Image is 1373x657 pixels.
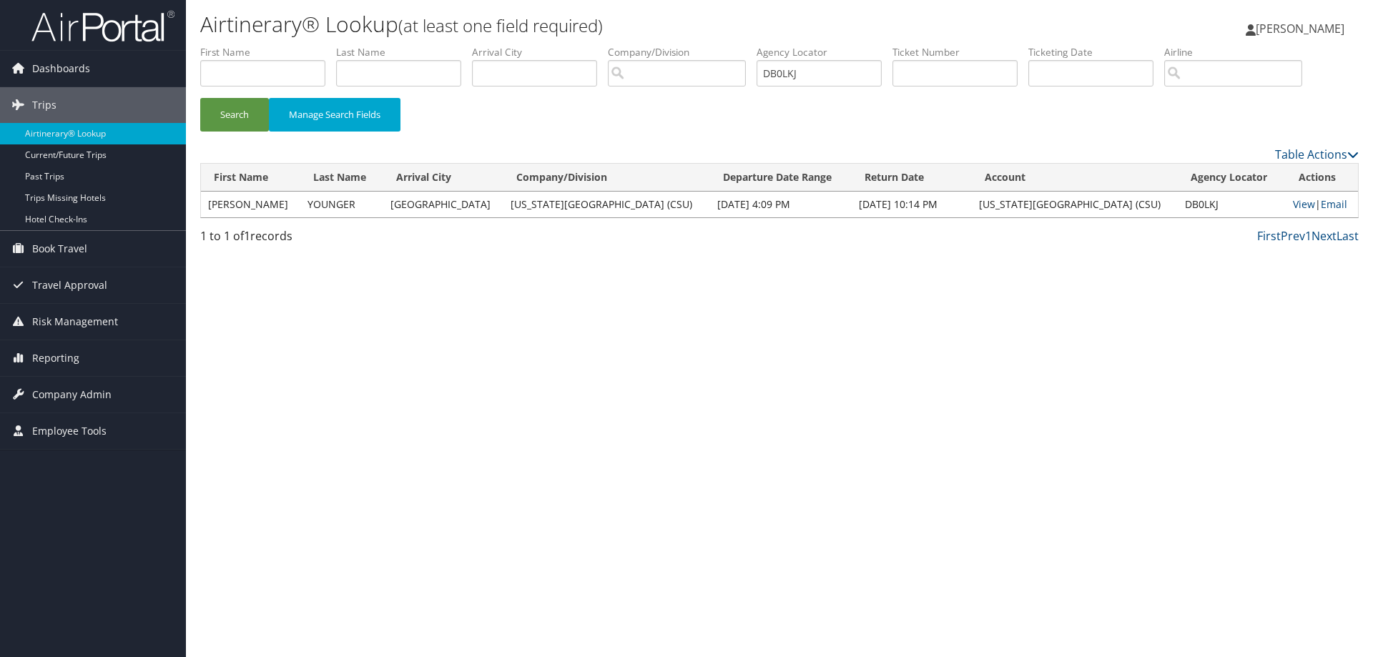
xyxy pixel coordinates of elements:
[1028,45,1164,59] label: Ticketing Date
[972,164,1178,192] th: Account: activate to sort column ascending
[201,192,300,217] td: [PERSON_NAME]
[1337,228,1359,244] a: Last
[200,45,336,59] label: First Name
[503,192,710,217] td: [US_STATE][GEOGRAPHIC_DATA] (CSU)
[1275,147,1359,162] a: Table Actions
[1312,228,1337,244] a: Next
[32,377,112,413] span: Company Admin
[201,164,300,192] th: First Name: activate to sort column ascending
[31,9,174,43] img: airportal-logo.png
[32,340,79,376] span: Reporting
[32,304,118,340] span: Risk Management
[244,228,250,244] span: 1
[32,413,107,449] span: Employee Tools
[383,164,504,192] th: Arrival City: activate to sort column ascending
[972,192,1178,217] td: [US_STATE][GEOGRAPHIC_DATA] (CSU)
[300,192,383,217] td: YOUNGER
[1293,197,1315,211] a: View
[383,192,504,217] td: [GEOGRAPHIC_DATA]
[608,45,757,59] label: Company/Division
[710,192,852,217] td: [DATE] 4:09 PM
[1164,45,1313,59] label: Airline
[1286,164,1358,192] th: Actions
[336,45,472,59] label: Last Name
[32,87,56,123] span: Trips
[472,45,608,59] label: Arrival City
[32,231,87,267] span: Book Travel
[852,164,971,192] th: Return Date: activate to sort column ascending
[269,98,400,132] button: Manage Search Fields
[300,164,383,192] th: Last Name: activate to sort column ascending
[1305,228,1312,244] a: 1
[398,14,603,37] small: (at least one field required)
[1178,164,1286,192] th: Agency Locator: activate to sort column ascending
[1286,192,1358,217] td: |
[1256,21,1344,36] span: [PERSON_NAME]
[1257,228,1281,244] a: First
[200,9,973,39] h1: Airtinerary® Lookup
[1321,197,1347,211] a: Email
[1246,7,1359,50] a: [PERSON_NAME]
[757,45,892,59] label: Agency Locator
[32,51,90,87] span: Dashboards
[32,267,107,303] span: Travel Approval
[200,98,269,132] button: Search
[710,164,852,192] th: Departure Date Range: activate to sort column ascending
[503,164,710,192] th: Company/Division
[200,227,474,252] div: 1 to 1 of records
[892,45,1028,59] label: Ticket Number
[1178,192,1286,217] td: DB0LKJ
[1281,228,1305,244] a: Prev
[852,192,971,217] td: [DATE] 10:14 PM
